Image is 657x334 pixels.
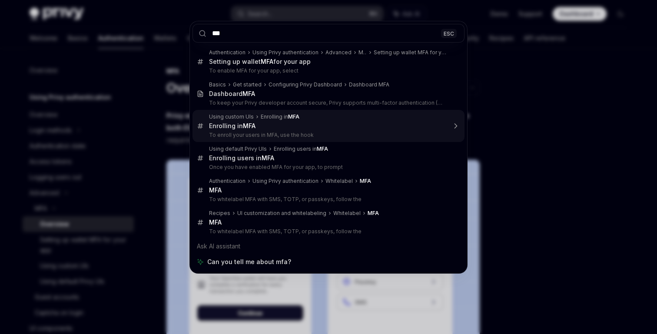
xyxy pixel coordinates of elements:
[209,196,446,203] p: To whitelabel MFA with SMS, TOTP, or passkeys, follow the
[209,113,254,120] div: Using custom UIs
[374,49,446,56] div: Setting up wallet MFA for your app
[209,228,446,235] p: To whitelabel MFA with SMS, TOTP, or passkeys, follow the
[209,81,226,88] div: Basics
[209,146,267,152] div: Using default Privy UIs
[441,29,457,38] div: ESC
[262,154,274,162] b: MFA
[209,49,246,56] div: Authentication
[252,178,319,185] div: Using Privy authentication
[209,164,446,171] p: Once you have enabled MFA for your app, to prompt
[209,122,255,130] div: Enrolling in
[261,113,299,120] div: Enrolling in
[207,258,291,266] span: Can you tell me about mfa?
[269,81,342,88] div: Configuring Privy Dashboard
[368,210,379,216] b: MFA
[237,210,326,217] div: UI customization and whitelabeling
[209,67,446,74] p: To enable MFA for your app, select
[209,154,274,162] div: Enrolling users in
[209,99,446,106] p: To keep your Privy developer account secure, Privy supports multi-factor authentication (MFA). Dash
[325,49,352,56] div: Advanced
[325,178,353,185] div: Whitelabel
[349,81,389,88] div: Dashboard MFA
[358,49,367,56] div: MFA
[317,146,328,152] b: MFA
[209,178,246,185] div: Authentication
[288,113,299,120] b: MFA
[242,90,255,97] b: MFA
[261,58,273,65] b: MFA
[360,178,371,184] b: MFA
[209,210,230,217] div: Recipes
[209,58,311,66] div: Setting up wallet for your app
[209,132,446,139] p: To enroll your users in MFA, use the hook
[274,146,328,152] div: Enrolling users in
[252,49,319,56] div: Using Privy authentication
[233,81,262,88] div: Get started
[209,218,222,226] b: MFA
[243,122,255,129] b: MFA
[333,210,361,217] div: Whitelabel
[209,186,222,194] b: MFA
[192,238,465,254] div: Ask AI assistant
[209,90,255,98] div: Dashboard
